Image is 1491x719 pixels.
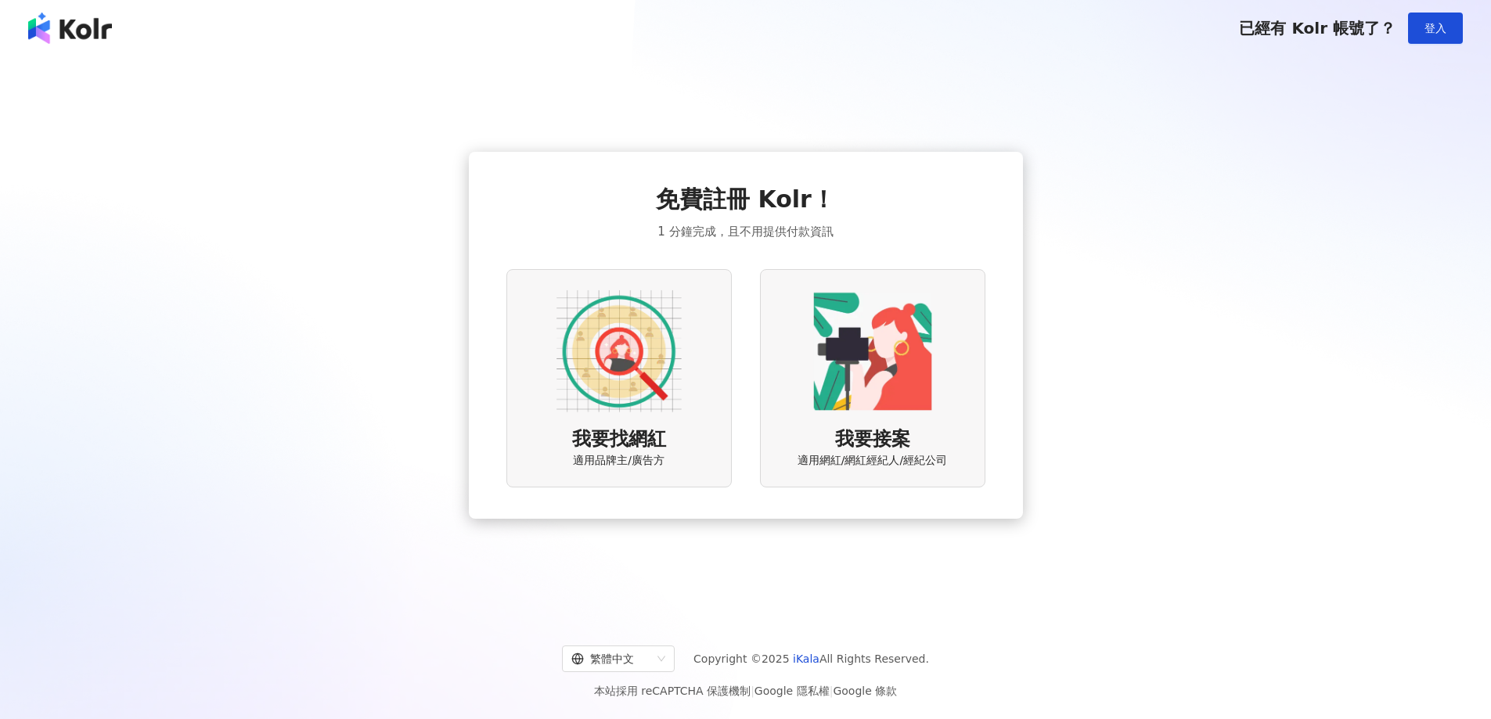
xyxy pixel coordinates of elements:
[798,453,947,469] span: 適用網紅/網紅經紀人/經紀公司
[751,685,755,697] span: |
[810,289,935,414] img: KOL identity option
[833,685,897,697] a: Google 條款
[657,222,833,241] span: 1 分鐘完成，且不用提供付款資訊
[835,426,910,453] span: 我要接案
[793,652,819,665] a: iKala
[573,453,664,469] span: 適用品牌主/廣告方
[28,13,112,44] img: logo
[693,649,929,668] span: Copyright © 2025 All Rights Reserved.
[755,685,830,697] a: Google 隱私權
[1408,13,1463,44] button: 登入
[656,183,835,216] span: 免費註冊 Kolr！
[571,646,651,671] div: 繁體中文
[830,685,834,697] span: |
[1239,19,1396,38] span: 已經有 Kolr 帳號了？
[594,681,897,700] span: 本站採用 reCAPTCHA 保護機制
[572,426,666,453] span: 我要找網紅
[556,289,682,414] img: AD identity option
[1424,22,1446,34] span: 登入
